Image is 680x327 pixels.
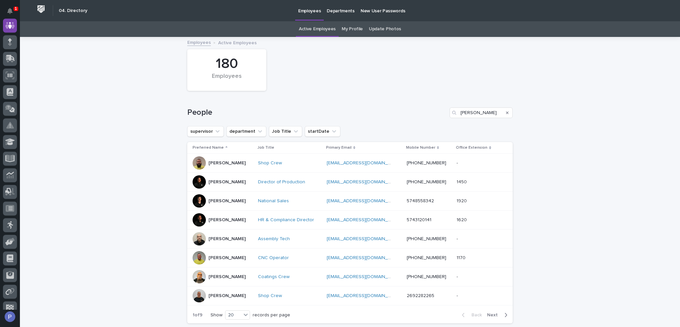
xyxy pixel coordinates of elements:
[187,173,513,192] tr: [PERSON_NAME]Director of Production [EMAIL_ADDRESS][DOMAIN_NAME] [PHONE_NUMBER]14501450
[209,236,246,242] p: [PERSON_NAME]
[342,21,363,37] a: My Profile
[327,293,402,298] a: [EMAIL_ADDRESS][DOMAIN_NAME]
[327,199,402,203] a: [EMAIL_ADDRESS][DOMAIN_NAME]
[218,39,257,46] p: Active Employees
[327,274,402,279] a: [EMAIL_ADDRESS][DOMAIN_NAME]
[187,154,513,173] tr: [PERSON_NAME]Shop Crew [EMAIL_ADDRESS][DOMAIN_NAME] [PHONE_NUMBER]--
[258,160,282,166] a: Shop Crew
[209,198,246,204] p: [PERSON_NAME]
[450,107,513,118] input: Search
[209,179,246,185] p: [PERSON_NAME]
[187,230,513,248] tr: [PERSON_NAME]Assembly Tech [EMAIL_ADDRESS][DOMAIN_NAME] [PHONE_NUMBER]--
[269,126,302,137] button: Job Title
[258,198,289,204] a: National Sales
[407,199,434,203] a: 5748558342
[8,8,17,19] div: Notifications1
[15,6,17,11] p: 1
[327,180,402,184] a: [EMAIL_ADDRESS][DOMAIN_NAME]
[258,236,290,242] a: Assembly Tech
[457,312,484,318] button: Back
[187,108,447,117] h1: People
[369,21,401,37] a: Update Photos
[258,217,314,223] a: HR & Compliance Director
[407,274,446,279] a: [PHONE_NUMBER]
[407,161,446,165] a: [PHONE_NUMBER]
[406,144,435,151] p: Mobile Number
[327,161,402,165] a: [EMAIL_ADDRESS][DOMAIN_NAME]
[457,216,468,223] p: 1620
[187,286,513,305] tr: [PERSON_NAME]Shop Crew [EMAIL_ADDRESS][DOMAIN_NAME] 2692282265--
[457,197,468,204] p: 1920
[209,160,246,166] p: [PERSON_NAME]
[467,313,482,317] span: Back
[258,179,305,185] a: Director of Production
[187,248,513,267] tr: [PERSON_NAME]CNC Operator [EMAIL_ADDRESS][DOMAIN_NAME] [PHONE_NUMBER]11701170
[3,310,17,324] button: users-avatar
[258,274,290,280] a: Coatings Crew
[407,293,434,298] a: 2692282265
[209,217,246,223] p: [PERSON_NAME]
[3,4,17,18] button: Notifications
[226,126,266,137] button: department
[457,235,459,242] p: -
[407,255,446,260] a: [PHONE_NUMBER]
[457,254,467,261] p: 1170
[225,312,241,319] div: 20
[59,8,87,14] h2: 04. Directory
[305,126,340,137] button: startDate
[407,237,446,241] a: [PHONE_NUMBER]
[187,211,513,230] tr: [PERSON_NAME]HR & Compliance Director [EMAIL_ADDRESS][DOMAIN_NAME] 574312014116201620
[187,192,513,211] tr: [PERSON_NAME]National Sales [EMAIL_ADDRESS][DOMAIN_NAME] 574855834219201920
[209,293,246,299] p: [PERSON_NAME]
[407,180,446,184] a: [PHONE_NUMBER]
[211,312,222,318] p: Show
[299,21,336,37] a: Active Employees
[199,56,255,72] div: 180
[187,307,208,323] p: 1 of 9
[187,267,513,286] tr: [PERSON_NAME]Coatings Crew [EMAIL_ADDRESS][DOMAIN_NAME] [PHONE_NUMBER]--
[209,255,246,261] p: [PERSON_NAME]
[407,218,431,222] a: 5743120141
[35,3,47,15] img: Workspace Logo
[187,126,224,137] button: supervisor
[457,159,459,166] p: -
[327,237,402,241] a: [EMAIL_ADDRESS][DOMAIN_NAME]
[258,293,282,299] a: Shop Crew
[457,178,468,185] p: 1450
[487,313,502,317] span: Next
[257,144,274,151] p: Job Title
[209,274,246,280] p: [PERSON_NAME]
[326,144,352,151] p: Primary Email
[258,255,289,261] a: CNC Operator
[253,312,290,318] p: records per page
[327,255,402,260] a: [EMAIL_ADDRESS][DOMAIN_NAME]
[193,144,224,151] p: Preferred Name
[187,38,211,46] a: Employees
[199,73,255,87] div: Employees
[457,273,459,280] p: -
[484,312,513,318] button: Next
[457,292,459,299] p: -
[327,218,402,222] a: [EMAIL_ADDRESS][DOMAIN_NAME]
[456,144,487,151] p: Office Extension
